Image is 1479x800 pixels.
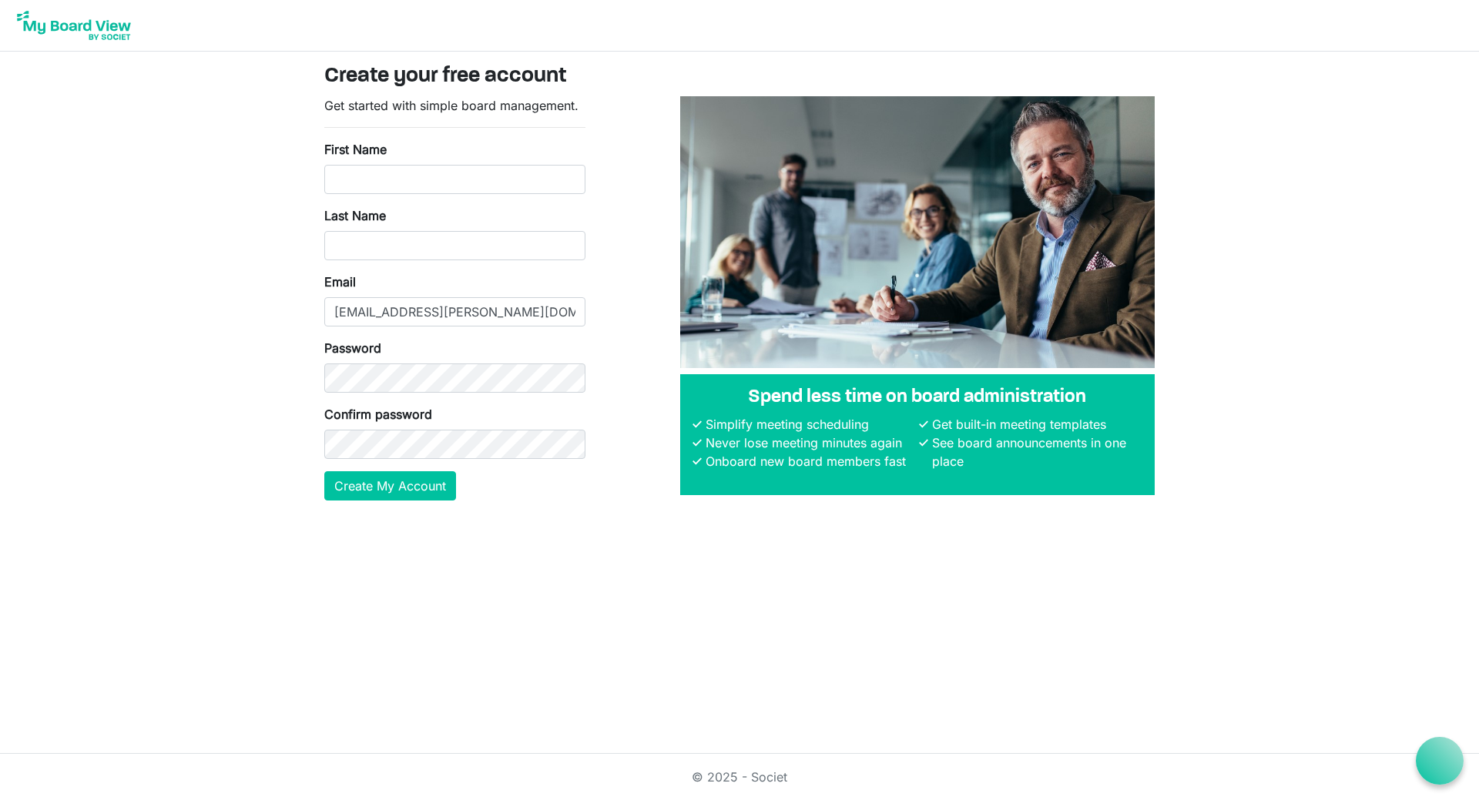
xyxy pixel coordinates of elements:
label: Confirm password [324,405,432,423]
li: Get built-in meeting templates [928,415,1142,433]
label: Last Name [324,206,386,225]
img: A photograph of board members sitting at a table [680,96,1155,368]
li: Never lose meeting minutes again [702,433,916,452]
img: My Board View Logo [12,6,136,45]
a: © 2025 - Societ [692,769,787,785]
label: Email [324,273,356,291]
label: Password [324,339,381,357]
button: Create My Account [324,471,456,500]
li: Onboard new board members fast [702,452,916,470]
li: See board announcements in one place [928,433,1142,470]
span: Get started with simple board management. [324,98,579,113]
li: Simplify meeting scheduling [702,415,916,433]
label: First Name [324,140,387,159]
h4: Spend less time on board administration [693,387,1142,409]
h3: Create your free account [324,64,1155,90]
